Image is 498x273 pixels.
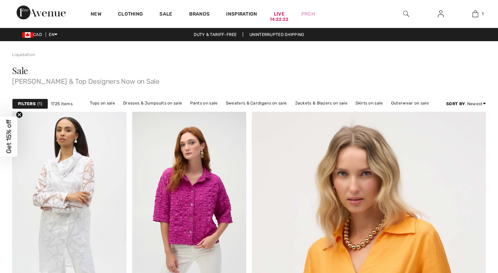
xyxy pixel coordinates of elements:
[446,101,465,106] strong: Sort By
[352,99,386,108] a: Skirts on sale
[292,99,351,108] a: Jackets & Blazers on sale
[403,10,409,18] img: search the website
[453,221,491,238] iframe: Opens a widget where you can find more information
[118,11,143,18] a: Clothing
[388,99,432,108] a: Outerwear on sale
[446,101,486,107] div: : Newest
[12,52,35,57] a: Liquidation
[189,11,210,18] a: Brands
[16,111,23,118] button: Close teaser
[91,11,101,18] a: New
[5,120,13,154] span: Get 15% off
[18,101,36,107] strong: Filters
[482,11,483,17] span: 1
[438,10,444,18] img: My Info
[432,10,449,18] a: Sign In
[301,10,315,18] a: Prom
[159,11,172,18] a: Sale
[12,64,28,76] span: Sale
[12,75,486,85] span: [PERSON_NAME] & Top Designers Now on Sale
[49,32,57,37] span: EN
[120,99,185,108] a: Dresses & Jumpsuits on sale
[17,6,66,19] img: 1ère Avenue
[472,10,478,18] img: My Bag
[226,11,257,18] span: Inspiration
[187,99,221,108] a: Pants on sale
[458,10,492,18] a: 1
[22,32,33,38] img: Canadian Dollar
[270,16,288,23] div: 14:22:22
[86,99,119,108] a: Tops on sale
[22,32,45,37] span: CAD
[274,10,285,18] a: Live14:22:22
[222,99,290,108] a: Sweaters & Cardigans on sale
[37,101,42,107] span: 1
[51,101,73,107] span: 1725 items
